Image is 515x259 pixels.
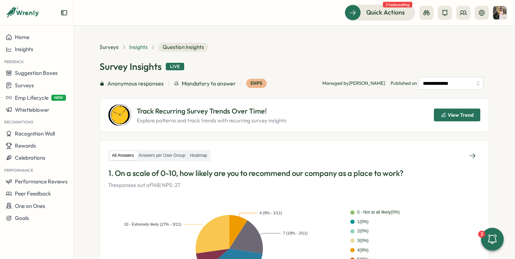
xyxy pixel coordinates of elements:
[366,8,405,17] span: Quick Actions
[448,112,474,117] span: View Trend
[481,228,504,250] button: 2
[357,237,369,244] div: 3 ( 0 %)
[15,203,45,209] span: One on Ones
[51,95,66,101] span: NEW
[108,181,480,189] p: 11 responses out of 148 | NPS: 27
[124,222,181,227] text: 10 - Extremely likely (27% - 3/11)
[434,109,480,121] button: View Trend
[166,63,184,71] div: Live
[158,43,208,52] span: Question Insights
[357,219,369,225] div: 1 ( 0 %)
[15,106,49,113] span: Whistleblower
[110,151,136,160] label: All Answers
[137,106,287,117] p: Track Recurring Survey Trends Over Time!
[15,70,58,76] span: Suggestion Boxes
[345,5,415,20] button: Quick Actions
[283,231,308,236] text: 7 (18% - 2/11)
[182,79,236,88] span: Mandatory to answer
[15,82,34,89] span: Surveys
[493,6,506,20] img: Hannah Saunders
[188,151,209,160] label: Heatmap
[15,154,45,161] span: Celebrations
[478,231,485,238] div: 2
[136,151,187,160] label: Answers per User Group
[246,79,267,88] div: eNPS
[15,215,29,221] span: Goals
[137,117,287,125] p: Explore patterns and track trends with recurring survey insights
[357,209,400,216] div: 0 - Not at all likely ( 0 %)
[357,247,369,254] div: 4 ( 9 %)
[260,211,282,215] text: 4 (9% - 1/11)
[357,228,369,235] div: 2 ( 0 %)
[129,43,148,51] a: Insights
[61,9,68,16] button: Expand sidebar
[15,46,33,53] span: Insights
[15,130,55,137] span: Recognition Wall
[15,178,68,185] span: Performance Reviews
[15,34,29,40] span: Home
[15,94,49,101] span: Emp Lifecycle
[100,60,162,73] h1: Survey Insights
[15,142,36,149] span: Rewards
[100,43,119,51] a: Surveys
[391,77,483,90] span: Published on
[322,80,385,87] p: Managed by
[383,2,412,7] span: 2 tasks waiting
[108,168,480,179] p: 1. On a scale of 0-10, how likely are you to recommend our company as a place to work?
[107,79,164,88] span: Anonymous responses
[349,80,385,86] span: [PERSON_NAME]
[15,190,51,197] span: Peer Feedback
